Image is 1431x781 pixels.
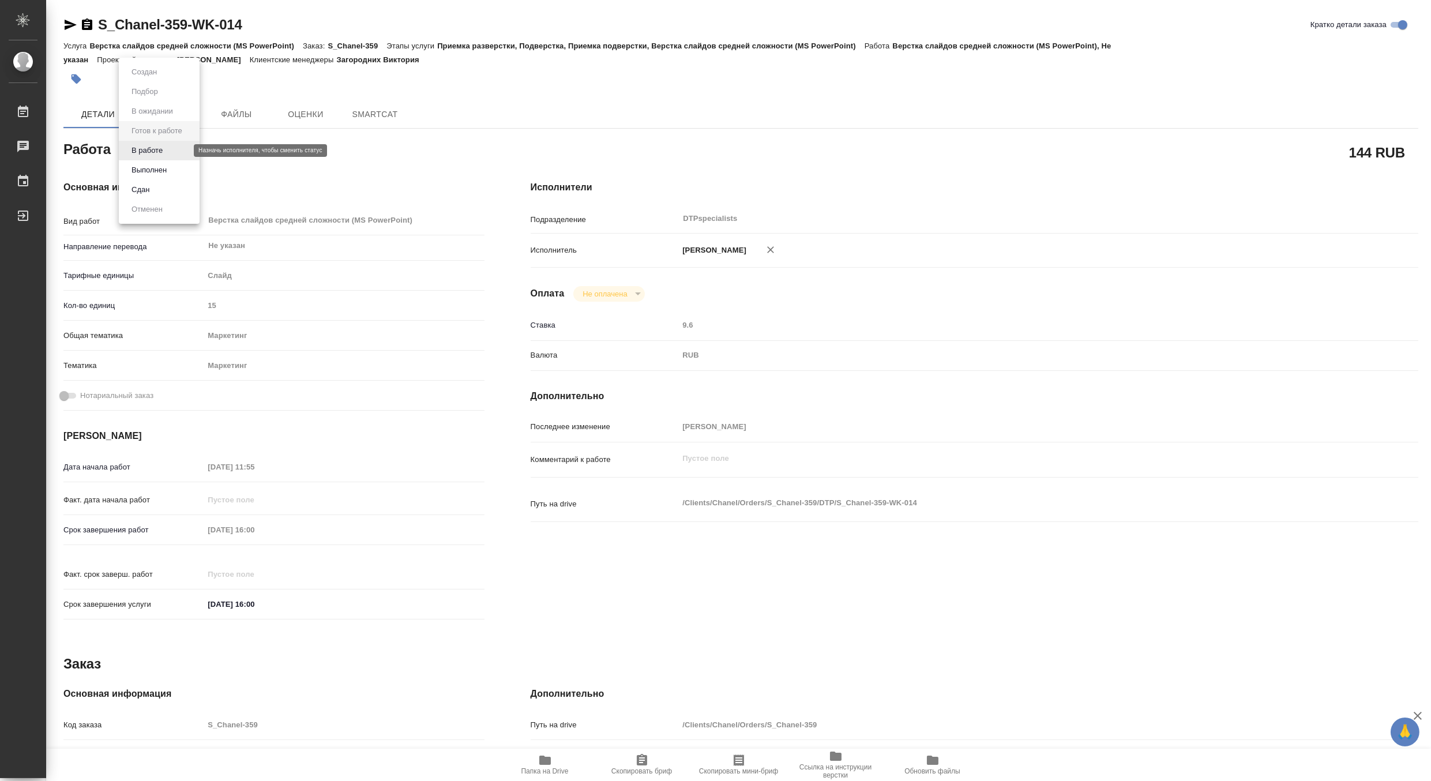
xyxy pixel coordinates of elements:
button: Отменен [128,203,166,216]
button: Сдан [128,183,153,196]
button: Выполнен [128,164,170,177]
button: Подбор [128,85,161,98]
button: Создан [128,66,160,78]
button: В ожидании [128,105,176,118]
button: В работе [128,144,166,157]
button: Готов к работе [128,125,186,137]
